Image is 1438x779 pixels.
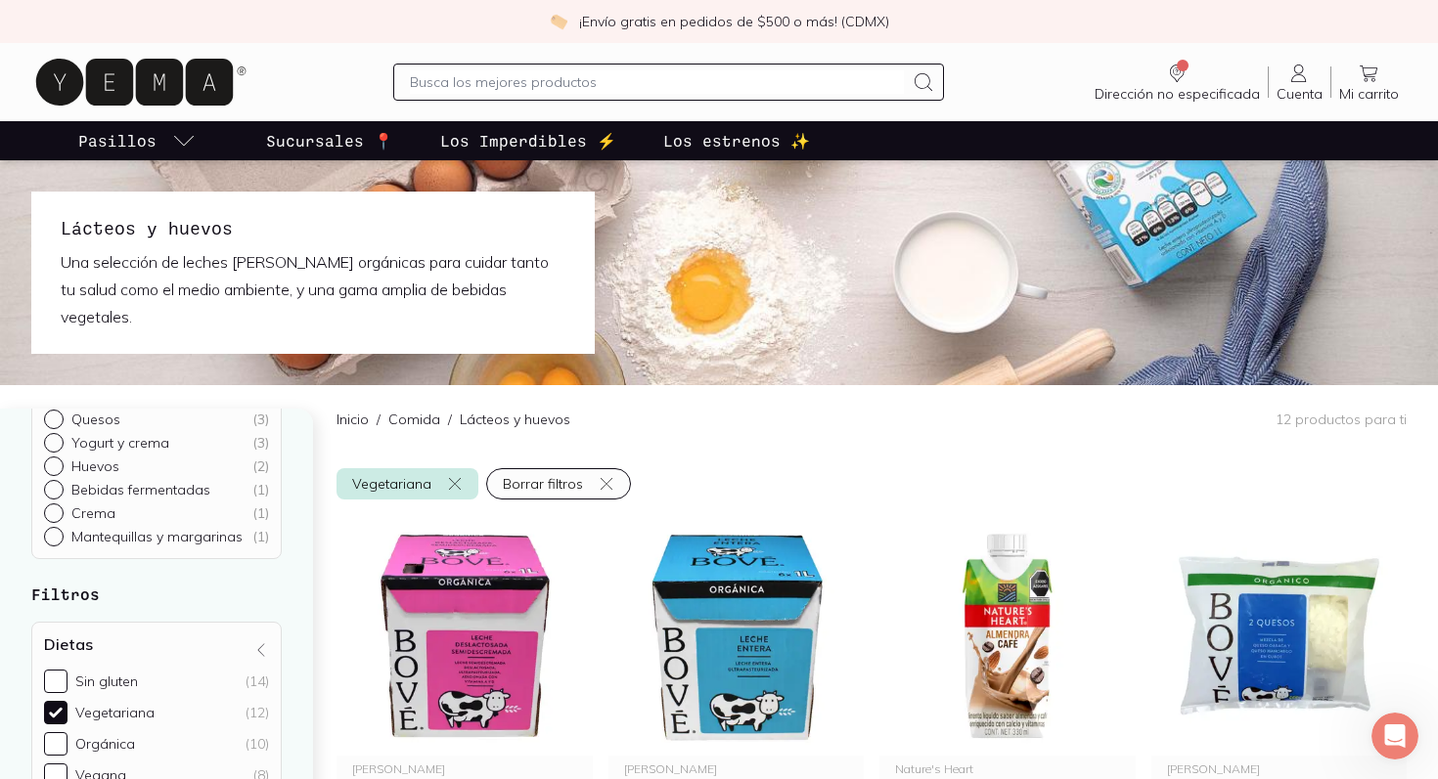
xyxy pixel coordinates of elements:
[62,614,77,629] button: Selector de emoji
[1371,713,1418,759] iframe: Intercom live chat
[246,704,269,721] div: (12)
[40,269,351,288] div: Correo electrónico
[895,763,1120,775] div: Nature's Heart
[252,481,269,498] div: ( 1 )
[252,434,269,452] div: ( 3 )
[337,468,478,499] button: Vegetariana
[40,293,351,332] input: Enter your email
[71,411,120,428] p: Quesos
[150,10,193,24] h1: YEMA
[663,129,810,152] p: Los estrenos ✨
[31,382,139,402] div: Déjanos tu mail
[31,584,100,603] strong: Filtros
[336,606,367,637] button: Enviar un mensaje…
[440,129,616,152] p: Los Imperdibles ⚡️
[16,235,376,370] div: Clara Bot dice…
[252,528,269,545] div: ( 1 )
[436,121,620,160] a: Los Imperdibles ⚡️
[20,556,372,572] div: Esperando a un miembro de equipo
[879,515,1136,756] img: Bebida de almendra con café libre de conservadores y saborizantes artificiales. Envase tetrapack ...
[1276,411,1407,428] p: 12 productos para ti
[61,248,565,330] p: Una selección de leches [PERSON_NAME] orgánicas para cuidar tanto tu salud como el medio ambiente...
[83,556,99,572] div: Profile image for Karla
[31,500,198,512] div: [PERSON_NAME] • Hace 2m
[44,634,93,654] h4: Dietas
[30,614,46,629] button: Adjuntar un archivo
[75,672,138,690] div: Sin gluten
[13,8,50,45] button: go back
[165,24,294,44] p: Menos de 2 minutos
[16,177,376,236] div: user dice…
[579,12,889,31] p: ¡Envío gratis en pedidos de $500 o más! (CDMX)
[71,504,115,522] p: Crema
[56,11,87,42] div: Profile image for Alejandra
[1087,62,1268,103] a: Dirección no especificada
[1095,85,1260,103] span: Dirección no especificada
[352,763,577,775] div: [PERSON_NAME]
[252,504,269,522] div: ( 1 )
[71,556,87,572] img: Profile image for Viri
[83,11,114,42] img: Profile image for Viri
[1269,62,1330,103] a: Cuenta
[60,556,75,572] div: Profile image for Alejandra
[608,515,865,756] img: 6 litros de leche entera orgánica, libre de pesticidas, hormonas y organismos genéticamente modif...
[44,701,67,724] input: Vegetariana(12)
[337,515,593,756] img: 6-pack leche deslactosada orgánica Bove. La leche orgánica es libre de pesticidas, hormonas y org...
[16,370,376,415] div: Clara Bot dice…
[71,481,210,498] p: Bebidas fermentadas
[332,177,376,220] div: Sí
[93,614,109,629] button: Selector de gif
[369,410,388,429] span: /
[111,11,142,42] div: Profile image for Karla
[16,415,376,540] div: Clara Bot dice…
[246,672,269,690] div: (14)
[1151,515,1408,756] img: Mezcla de Queso Oaxaca y Tipo Manchego en Cubos
[44,732,67,756] input: Orgánica(10)
[44,670,67,693] input: Sin gluten(14)
[486,468,631,499] button: Borrar filtros
[262,121,397,160] a: Sucursales 📍
[388,411,440,428] a: Comida
[71,434,169,452] p: Yogurt y crema
[410,70,903,94] input: Busca los mejores productos
[71,528,243,545] p: Mantequillas y margarinas
[550,13,567,30] img: check
[347,189,360,208] div: Sí
[252,411,269,428] div: ( 3 )
[16,415,321,497] div: Ya formas parte de nuestra comunidad, estarás recibiendo por mail todas nuestras novedades.[PERSO...
[1339,85,1399,103] span: Mi carrito
[61,215,565,240] h1: Lácteos y huevos
[1167,763,1392,775] div: [PERSON_NAME]
[78,129,157,152] p: Pasillos
[17,573,375,606] textarea: Escribe un mensaje...
[124,614,140,629] button: Start recording
[74,121,200,160] a: pasillo-todos-link
[16,370,155,413] div: Déjanos tu mail
[71,457,119,475] p: Huevos
[306,8,343,45] button: Inicio
[624,763,849,775] div: [PERSON_NAME]
[1331,62,1407,103] a: Mi carrito
[246,735,269,753] div: (10)
[252,457,269,475] div: ( 2 )
[75,704,155,721] div: Vegetariana
[440,410,460,429] span: /
[460,410,570,429] p: Lácteos y huevos
[337,411,369,428] a: Inicio
[266,129,393,152] p: Sucursales 📍
[75,735,135,753] div: Orgánica
[659,121,814,160] a: Los estrenos ✨
[343,8,379,43] div: Cerrar
[1277,85,1323,103] span: Cuenta
[31,427,305,485] div: Ya formas parte de nuestra comunidad, estarás recibiendo por mail todas nuestras novedades.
